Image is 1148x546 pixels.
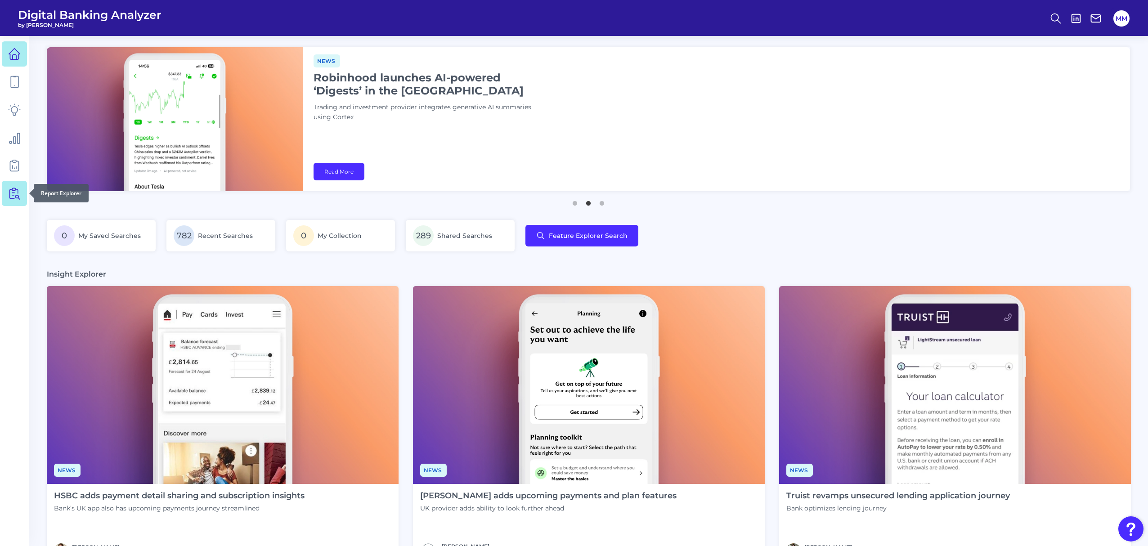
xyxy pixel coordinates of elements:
[166,220,275,251] a: 782Recent Searches
[54,464,81,477] span: News
[47,269,106,279] h3: Insight Explorer
[47,286,399,484] img: News - Phone.png
[570,197,579,206] button: 1
[314,54,340,67] span: News
[18,8,161,22] span: Digital Banking Analyzer
[54,225,75,246] span: 0
[34,184,89,202] div: Report Explorer
[286,220,395,251] a: 0My Collection
[1113,10,1130,27] button: MM
[786,491,1010,501] h4: Truist revamps unsecured lending application journey
[413,286,765,484] img: News - Phone (4).png
[54,491,305,501] h4: HSBC adds payment detail sharing and subscription insights
[420,465,447,474] a: News
[54,465,81,474] a: News
[786,504,1010,512] p: Bank optimizes lending journey
[198,232,253,240] span: Recent Searches
[779,286,1131,484] img: News - Phone (3).png
[549,232,628,239] span: Feature Explorer Search
[420,504,677,512] p: UK provider adds ability to look further ahead
[54,504,305,512] p: Bank’s UK app also has upcoming payments journey streamlined
[420,491,677,501] h4: [PERSON_NAME] adds upcoming payments and plan features
[78,232,141,240] span: My Saved Searches
[314,56,340,65] a: News
[174,225,194,246] span: 782
[314,103,538,122] p: Trading and investment provider integrates generative AI summaries using Cortex
[786,464,813,477] span: News
[786,465,813,474] a: News
[293,225,314,246] span: 0
[597,197,606,206] button: 3
[420,464,447,477] span: News
[413,225,434,246] span: 289
[318,232,362,240] span: My Collection
[18,22,161,28] span: by [PERSON_NAME]
[525,225,638,246] button: Feature Explorer Search
[1118,516,1144,542] button: Open Resource Center
[406,220,515,251] a: 289Shared Searches
[314,163,364,180] a: Read More
[584,197,593,206] button: 2
[314,71,538,97] h1: Robinhood launches AI-powered ‘Digests’ in the [GEOGRAPHIC_DATA]
[47,220,156,251] a: 0My Saved Searches
[437,232,492,240] span: Shared Searches
[47,47,303,191] img: bannerImg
